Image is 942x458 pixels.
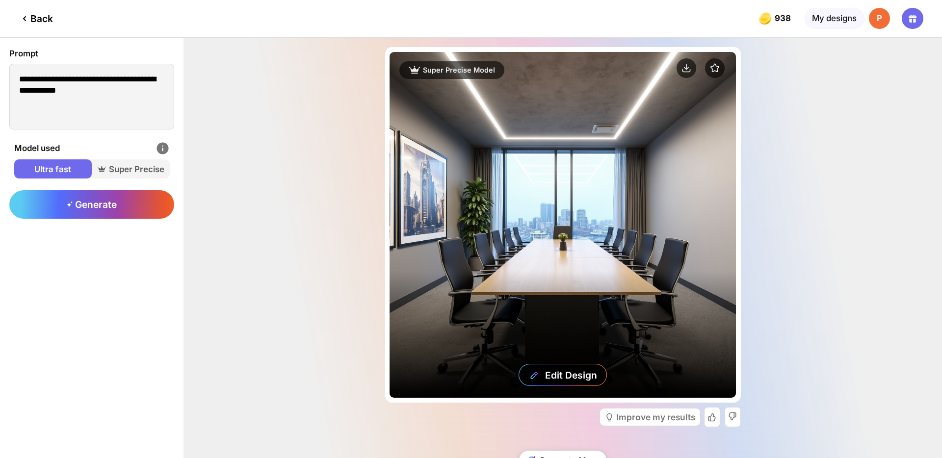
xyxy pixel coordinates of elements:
[805,8,864,29] div: My designs
[545,369,597,381] div: Edit Design
[9,47,174,60] div: Prompt
[14,163,92,175] span: Ultra fast
[67,199,117,210] span: Generate
[19,13,53,25] div: Back
[775,14,793,23] span: 938
[616,413,695,421] div: Improve my results
[92,163,169,175] span: Super Precise
[14,141,170,155] div: Model used
[869,8,890,29] div: P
